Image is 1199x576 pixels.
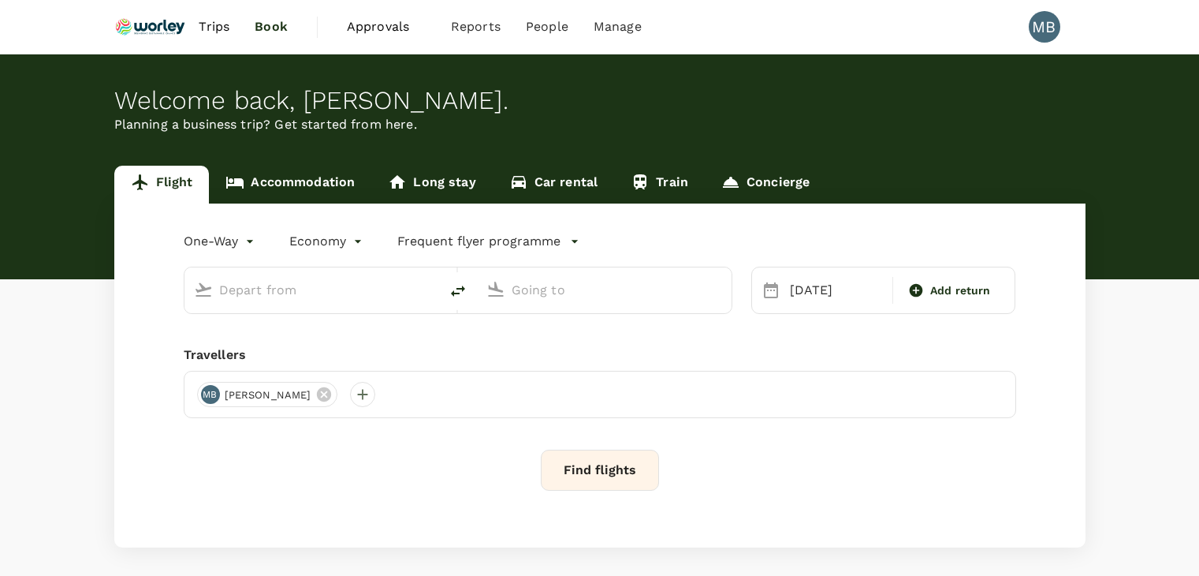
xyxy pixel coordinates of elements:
button: delete [439,272,477,310]
div: Economy [289,229,366,254]
span: People [526,17,568,36]
div: Travellers [184,346,1016,365]
div: MB [1029,11,1060,43]
p: Frequent flyer programme [397,232,560,251]
img: Ranhill Worley Sdn Bhd [114,9,187,44]
button: Open [428,288,431,291]
button: Frequent flyer programme [397,232,579,251]
span: Approvals [347,17,426,36]
a: Car rental [493,166,615,204]
div: MB[PERSON_NAME] [197,382,338,407]
span: Book [255,17,288,36]
a: Accommodation [209,166,371,204]
input: Depart from [219,278,406,302]
div: MB [201,385,220,404]
button: Find flights [541,450,659,491]
a: Flight [114,166,210,204]
a: Train [614,166,705,204]
span: Add return [930,282,991,299]
a: Long stay [371,166,492,204]
div: One-Way [184,229,258,254]
input: Going to [512,278,698,302]
a: Concierge [705,166,826,204]
span: [PERSON_NAME] [215,387,321,403]
p: Planning a business trip? Get started from here. [114,115,1085,134]
span: Manage [594,17,642,36]
div: Welcome back , [PERSON_NAME] . [114,86,1085,115]
span: Reports [451,17,501,36]
div: [DATE] [784,275,889,306]
button: Open [721,288,724,291]
span: Trips [199,17,229,36]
